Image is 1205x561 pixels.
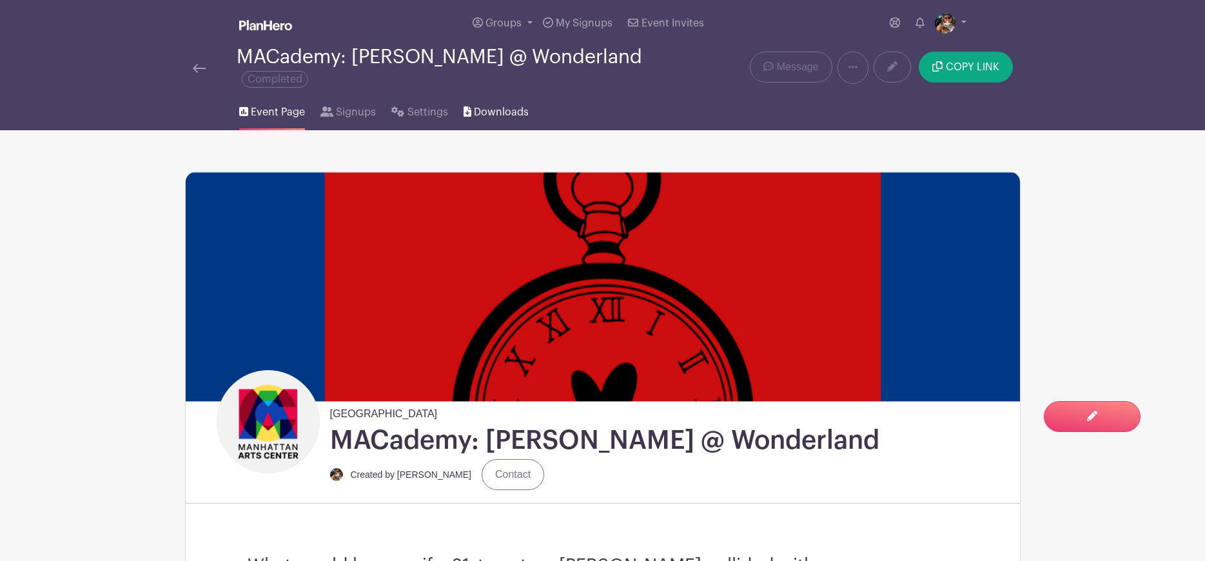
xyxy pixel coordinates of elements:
[464,89,529,130] a: Downloads
[946,62,999,72] span: COPY LINK
[330,468,343,481] img: 68755229696__C9C5E19E-4959-40FF-8E11-C23A8B4E3571.jpg
[336,104,376,120] span: Signups
[239,20,292,30] img: logo_white-6c42ec7e38ccf1d336a20a19083b03d10ae64f83f12c07503d8b9e83406b4c7d.svg
[750,52,832,83] a: Message
[642,18,704,28] span: Event Invites
[193,64,206,73] img: back-arrow-29a5d9b10d5bd6ae65dc969a981735edf675c4d7a1fe02e03b50dbd4ba3cdb55.svg
[251,104,305,120] span: Event Page
[220,373,317,470] img: MAC_vertical%20logo_Final_RGB.png
[239,89,305,130] a: Event Page
[330,401,438,422] span: [GEOGRAPHIC_DATA]
[186,172,1020,401] img: Alice%20tn.png
[935,13,955,34] img: 68755229696__C9C5E19E-4959-40FF-8E11-C23A8B4E3571.jpg
[407,104,448,120] span: Settings
[482,459,544,490] a: Contact
[351,469,472,480] small: Created by [PERSON_NAME]
[320,89,376,130] a: Signups
[330,424,879,457] h1: MACademy: [PERSON_NAME] @ Wonderland
[777,59,819,75] span: Message
[391,89,447,130] a: Settings
[919,52,1012,83] button: COPY LINK
[242,71,308,88] span: Completed
[485,18,522,28] span: Groups
[556,18,612,28] span: My Signups
[237,46,654,89] div: MACademy: [PERSON_NAME] @ Wonderland
[474,104,529,120] span: Downloads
